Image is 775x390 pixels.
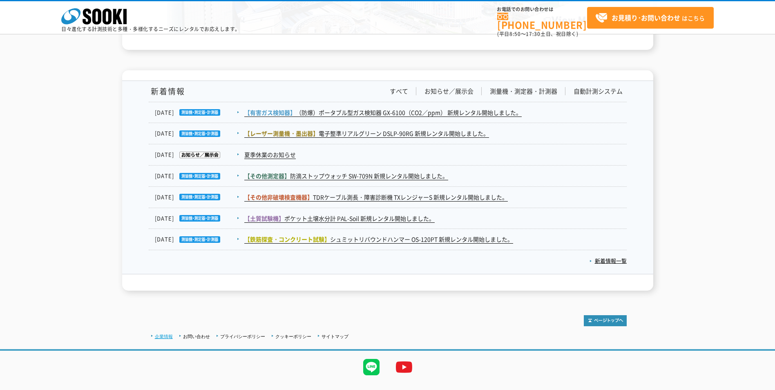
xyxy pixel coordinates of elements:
h1: 新着情報 [149,87,185,96]
p: 日々進化する計測技術と多種・多様化するニーズにレンタルでお応えします。 [61,27,240,31]
span: 【鉄筋探査・コンクリート試験】 [244,235,330,243]
a: お知らせ／展示会 [424,87,473,96]
a: お問い合わせ [183,334,210,339]
strong: お見積り･お問い合わせ [612,13,680,22]
dt: [DATE] [155,150,243,159]
a: 企業情報 [155,334,173,339]
img: 測量機・測定器・計測器 [174,173,220,179]
dt: [DATE] [155,129,243,138]
a: 【その他非破壊検査機器】TDRケーブル測長・障害診断機 TXレンジャーS 新規レンタル開始しました。 [244,193,508,202]
a: 新着情報一覧 [590,257,627,264]
img: LINE [355,351,388,383]
img: YouTube [388,351,420,383]
img: 測量機・測定器・計測器 [174,194,220,200]
a: 測量機・測定器・計測器 [490,87,557,96]
img: 測量機・測定器・計測器 [174,130,220,137]
a: サイトマップ [322,334,348,339]
a: 【鉄筋探査・コンクリート試験】シュミットリバウンドハンマー OS-120PT 新規レンタル開始しました。 [244,235,513,244]
a: 【その他測定器】防滴ストップウォッチ SW-709N 新規レンタル開始しました。 [244,172,448,180]
a: 【有害ガス検知器】（防爆）ポータブル型ガス検知器 GX-6100（CO2／ppm） 新規レンタル開始しました。 [244,108,522,117]
a: 自動計測システム [574,87,623,96]
img: 測量機・測定器・計測器 [174,109,220,116]
span: 【レーザー測量機・墨出器】 [244,129,319,137]
span: 【土質試験機】 [244,214,284,222]
dt: [DATE] [155,235,243,244]
span: 17:30 [526,30,540,38]
span: はこちら [595,12,705,24]
span: 8:50 [509,30,521,38]
dt: [DATE] [155,193,243,202]
span: 【その他非破壊検査機器】 [244,193,313,201]
a: 【土質試験機】ポケット土壌水分計 PAL-Soil 新規レンタル開始しました。 [244,214,435,223]
span: 【その他測定器】 [244,172,290,180]
a: [PHONE_NUMBER] [497,13,587,29]
dt: [DATE] [155,108,243,117]
span: (平日 ～ 土日、祝日除く) [497,30,578,38]
img: お知らせ／展示会 [174,152,220,158]
span: 【有害ガス検知器】 [244,108,296,117]
dt: [DATE] [155,172,243,180]
a: 夏季休業のお知らせ [244,150,296,159]
dt: [DATE] [155,214,243,223]
img: 測量機・測定器・計測器 [174,215,220,222]
a: 【レーザー測量機・墨出器】電子整準リアルグリーン DSLP-90RG 新規レンタル開始しました。 [244,129,489,138]
a: お見積り･お問い合わせはこちら [587,7,714,29]
img: トップページへ [584,315,627,326]
a: クッキーポリシー [275,334,311,339]
img: 測量機・測定器・計測器 [174,236,220,243]
span: お電話でのお問い合わせは [497,7,587,12]
a: プライバシーポリシー [220,334,265,339]
a: すべて [390,87,408,96]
